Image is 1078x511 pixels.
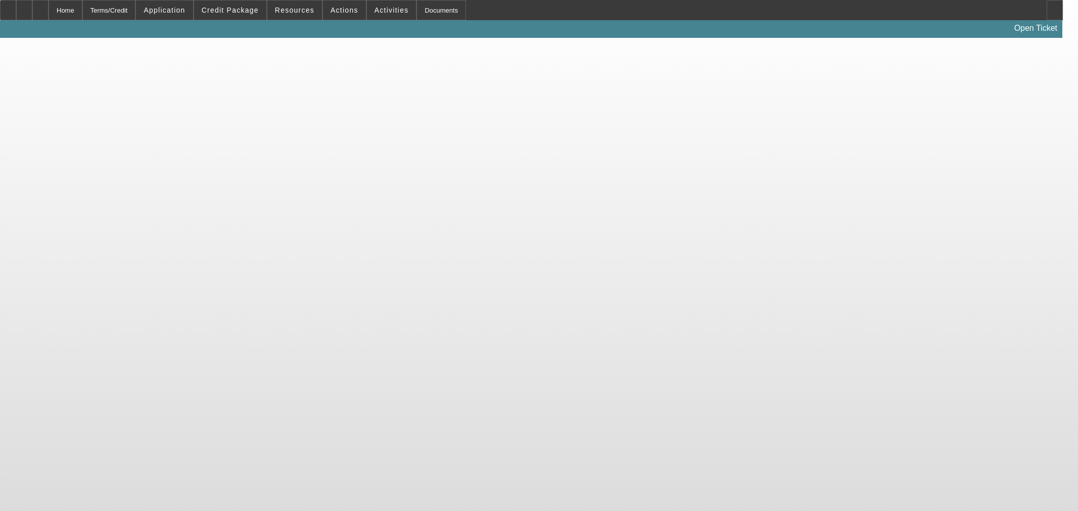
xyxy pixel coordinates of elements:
button: Actions [323,1,366,20]
span: Resources [275,6,314,14]
button: Application [136,1,193,20]
span: Credit Package [202,6,259,14]
button: Activities [367,1,416,20]
a: Open Ticket [1010,20,1061,37]
button: Resources [267,1,322,20]
span: Activities [374,6,409,14]
button: Credit Package [194,1,266,20]
span: Actions [331,6,358,14]
span: Application [144,6,185,14]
